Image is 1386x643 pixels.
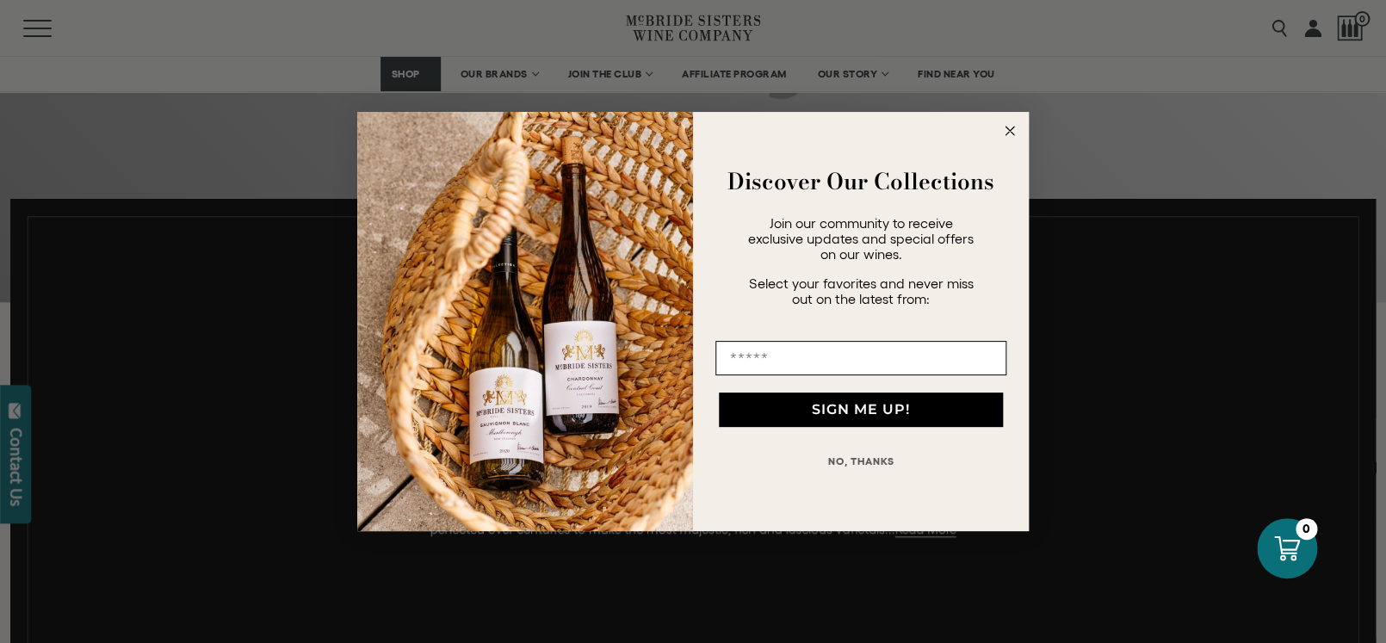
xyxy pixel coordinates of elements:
img: 42653730-7e35-4af7-a99d-12bf478283cf.jpeg [357,112,693,532]
strong: Discover Our Collections [727,164,994,198]
button: NO, THANKS [715,444,1006,479]
div: 0 [1296,518,1317,540]
span: Join our community to receive exclusive updates and special offers on our wines. [748,215,974,262]
span: Select your favorites and never miss out on the latest from: [749,275,974,306]
button: SIGN ME UP! [719,393,1003,427]
input: Email [715,341,1006,375]
button: Close dialog [999,121,1020,141]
